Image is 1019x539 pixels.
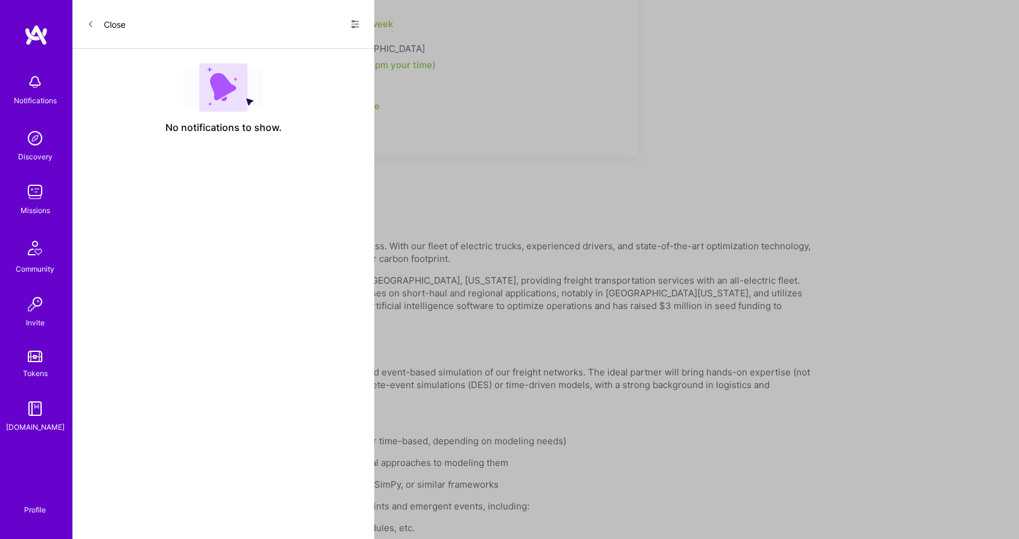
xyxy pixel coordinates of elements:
img: bell [23,70,47,94]
img: teamwork [23,180,47,204]
button: Close [87,14,126,34]
div: Tokens [23,367,48,380]
div: [DOMAIN_NAME] [6,421,65,433]
div: Community [16,263,54,275]
img: discovery [23,126,47,150]
span: No notifications to show. [165,121,282,134]
img: Community [21,234,50,263]
div: Discovery [18,150,53,163]
img: logo [24,24,48,46]
div: Notifications [14,94,57,107]
div: Invite [26,316,45,329]
div: Missions [21,204,50,217]
img: empty [184,63,263,112]
img: tokens [28,351,42,362]
img: guide book [23,397,47,421]
img: Invite [23,292,47,316]
a: Profile [20,491,50,515]
div: Profile [24,503,46,515]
